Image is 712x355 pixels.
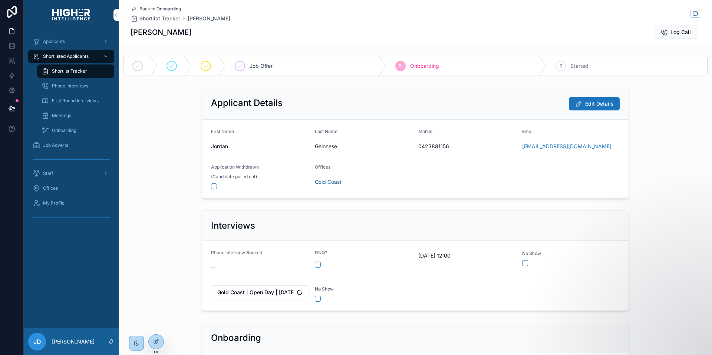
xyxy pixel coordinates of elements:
[43,200,65,206] span: My Profile
[399,63,402,69] span: 5
[43,53,89,59] span: Shortlisted Applicants
[315,286,334,292] span: No Show
[560,63,562,69] span: 6
[211,250,262,255] span: Phone Interview Booked
[522,143,612,150] a: [EMAIL_ADDRESS][DOMAIN_NAME]
[52,98,99,104] span: First Round Interviews
[28,50,114,63] a: Shortlisted Applicants
[410,62,439,70] span: Onboarding
[315,178,342,186] a: Gold Coast
[250,62,273,70] span: Job Offer
[211,129,234,134] span: First Name
[28,196,114,210] a: My Profile
[43,142,68,148] span: Job Adverts
[418,252,516,259] span: [DATE] 12:00
[52,113,71,119] span: Meetings
[522,251,541,256] span: No Show
[139,15,180,22] span: Shortlist Tracker
[28,167,114,180] a: Staff
[131,6,181,12] a: Back to Onboarding
[670,29,691,36] span: Log Call
[28,182,114,195] a: Offices
[418,129,432,134] span: Mobile
[37,64,114,78] a: Shortlist Tracker
[211,264,215,271] span: --
[37,79,114,93] a: Phone Interviews
[211,174,257,180] span: (Candidate pulled out)
[211,143,309,150] span: Jordan
[211,97,283,109] h2: Applicant Details
[570,62,589,70] span: Started
[33,337,41,346] span: JD
[52,127,76,133] span: Onboarding
[564,299,712,351] iframe: Intercom notifications message
[28,35,114,48] a: Applicants
[211,285,309,299] button: Select Button
[654,26,697,39] button: Log Call
[52,338,95,345] p: [PERSON_NAME]
[52,68,87,74] span: Shortlist Tracker
[37,124,114,137] a: Onboarding
[569,97,620,110] button: Edit Details
[315,250,327,255] span: DNQ?
[52,9,90,21] img: App logo
[43,170,53,176] span: Staff
[315,129,337,134] span: Last Name
[211,164,259,170] span: Application Withdrawn
[37,94,114,107] a: First Round Interviews
[131,27,191,37] h1: [PERSON_NAME]
[418,143,516,150] span: 0423881156
[43,185,58,191] span: Offices
[28,139,114,152] a: Job Adverts
[131,15,180,22] a: Shortlist Tracker
[52,83,88,89] span: Phone Interviews
[43,39,65,44] span: Applicants
[315,143,413,150] span: Gelonese
[37,109,114,122] a: Meetings
[24,30,119,233] div: scrollable content
[522,129,534,134] span: Email
[217,289,294,296] span: Gold Coast | Open Day | [DATE] 11:00 am
[585,100,614,107] span: Edit Details
[211,220,255,232] h2: Interviews
[188,15,230,22] a: [PERSON_NAME]
[315,164,330,170] span: Offices
[139,6,181,12] span: Back to Onboarding
[211,332,261,344] h2: Onboarding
